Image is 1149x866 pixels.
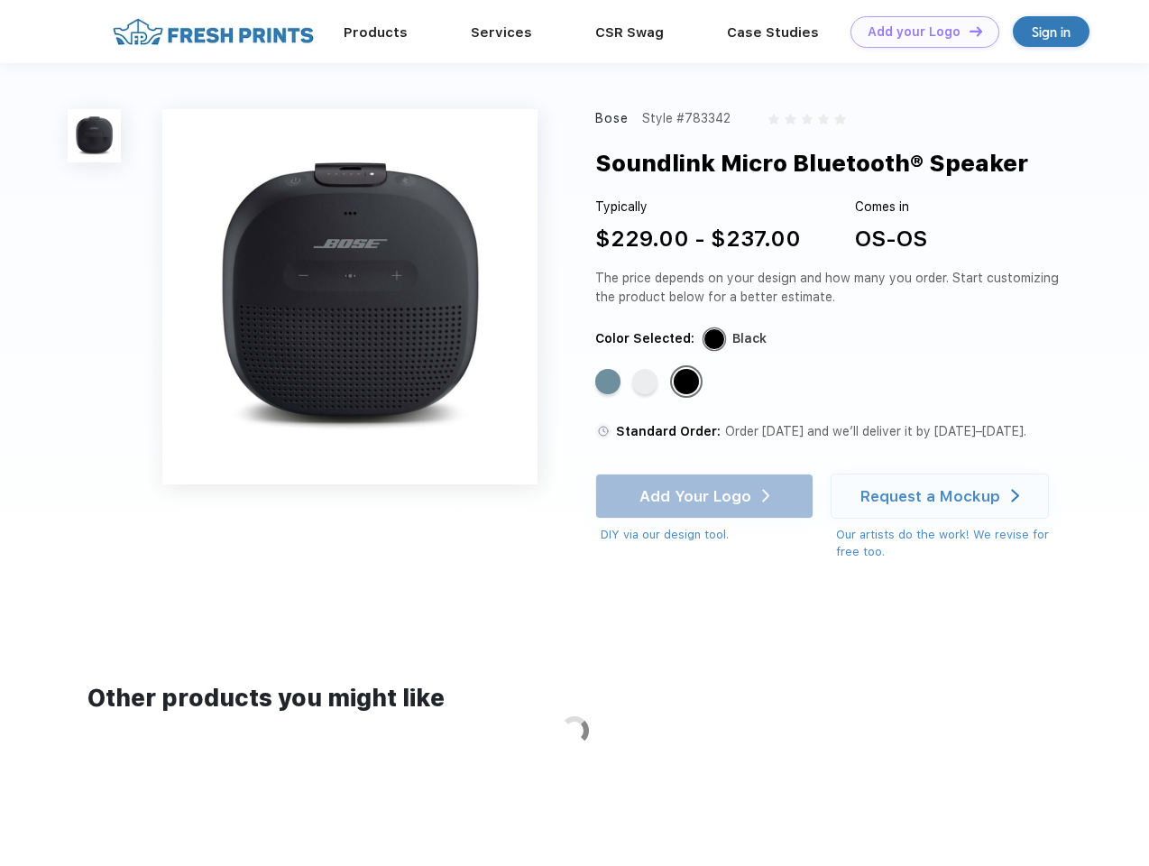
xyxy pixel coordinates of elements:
[471,24,532,41] a: Services
[855,198,927,216] div: Comes in
[836,526,1066,561] div: Our artists do the work! We revise for free too.
[595,423,611,439] img: standard order
[87,681,1061,716] div: Other products you might like
[860,487,1000,505] div: Request a Mockup
[868,24,961,40] div: Add your Logo
[855,223,927,255] div: OS-OS
[68,109,121,162] img: func=resize&h=100
[785,114,795,124] img: gray_star.svg
[1032,22,1071,42] div: Sign in
[834,114,845,124] img: gray_star.svg
[632,369,657,394] div: White Smoke
[344,24,408,41] a: Products
[595,329,694,348] div: Color Selected:
[768,114,779,124] img: gray_star.svg
[595,146,1028,180] div: Soundlink Micro Bluetooth® Speaker
[595,109,630,128] div: Bose
[802,114,813,124] img: gray_star.svg
[732,329,767,348] div: Black
[818,114,829,124] img: gray_star.svg
[595,198,801,216] div: Typically
[970,26,982,36] img: DT
[107,16,319,48] img: fo%20logo%202.webp
[1013,16,1089,47] a: Sign in
[601,526,813,544] div: DIY via our design tool.
[674,369,699,394] div: Black
[616,424,721,438] span: Standard Order:
[725,424,1026,438] span: Order [DATE] and we’ll deliver it by [DATE]–[DATE].
[595,369,620,394] div: Stone Blue
[595,223,801,255] div: $229.00 - $237.00
[595,24,664,41] a: CSR Swag
[162,109,538,484] img: func=resize&h=640
[1011,489,1019,502] img: white arrow
[642,109,731,128] div: Style #783342
[595,269,1066,307] div: The price depends on your design and how many you order. Start customizing the product below for ...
